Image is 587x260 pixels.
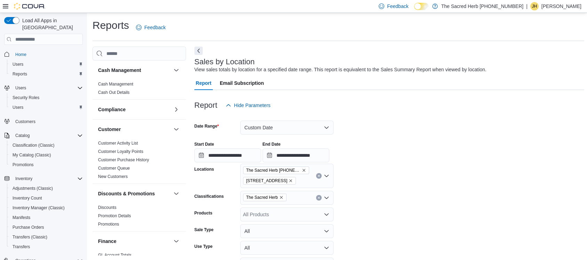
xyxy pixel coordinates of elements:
span: JH [532,2,537,10]
button: Customer [172,125,180,133]
span: Purchase Orders [13,225,44,230]
span: Users [13,84,83,92]
span: Inventory [15,176,32,181]
button: Catalog [1,131,86,140]
h3: Cash Management [98,67,141,74]
button: Cash Management [172,66,180,74]
a: Customer Loyalty Points [98,149,143,154]
a: Reports [10,70,30,78]
button: Classification (Classic) [7,140,86,150]
h1: Reports [93,18,129,32]
button: My Catalog (Classic) [7,150,86,160]
button: Promotions [7,160,86,170]
button: Open list of options [324,212,329,217]
a: Inventory Manager (Classic) [10,204,67,212]
a: Users [10,103,26,112]
button: Inventory [13,174,35,183]
h3: Customer [98,126,121,133]
div: View sales totals by location for a specified date range. This report is equivalent to the Sales ... [194,66,487,73]
button: Clear input [316,195,322,201]
label: End Date [263,141,281,147]
span: Cash Management [98,81,133,87]
a: Cash Management [98,82,133,87]
button: Customers [1,116,86,127]
span: Catalog [13,131,83,140]
span: Classification (Classic) [10,141,83,149]
button: Open list of options [324,173,329,179]
button: Discounts & Promotions [172,189,180,198]
a: Home [13,50,29,59]
button: All [240,224,333,238]
button: Inventory [1,174,86,184]
span: Inventory Manager (Classic) [10,204,83,212]
span: Inventory Manager (Classic) [13,205,65,211]
button: Cash Management [98,67,171,74]
input: Press the down key to open a popover containing a calendar. [194,148,261,162]
a: GL Account Totals [98,253,131,258]
a: Promotions [10,161,37,169]
span: Inventory [13,174,83,183]
span: Transfers (Classic) [10,233,83,241]
span: Promotions [13,162,34,168]
label: Classifications [194,194,224,199]
span: Email Subscription [220,76,264,90]
label: Locations [194,166,214,172]
button: Users [1,83,86,93]
span: My Catalog (Classic) [10,151,83,159]
button: Users [13,84,29,92]
button: Catalog [13,131,32,140]
button: Users [7,103,86,112]
a: Customer Activity List [98,141,138,146]
span: Customer Queue [98,165,130,171]
span: Adjustments (Classic) [13,186,53,191]
a: Inventory Count [10,194,45,202]
span: Transfers (Classic) [13,234,47,240]
button: Finance [172,237,180,245]
h3: Discounts & Promotions [98,190,155,197]
span: Customer Purchase History [98,157,149,163]
button: Customer [98,126,171,133]
span: Security Roles [13,95,39,100]
a: Customer Purchase History [98,157,149,162]
span: Discounts [98,205,116,210]
button: Remove The Sacred Herb from selection in this group [279,195,283,200]
span: Transfers [10,243,83,251]
a: Manifests [10,213,33,222]
span: Purchase Orders [10,223,83,231]
span: Report [196,76,211,90]
button: Transfers [7,242,86,252]
span: The Sacred Herb [243,194,287,201]
button: Open list of options [324,195,329,201]
button: Compliance [98,106,171,113]
span: My Catalog (Classic) [13,152,51,158]
span: Promotions [98,221,119,227]
span: Customers [15,119,35,124]
span: [STREET_ADDRESS] [246,177,288,184]
span: Transfers [13,244,30,250]
span: GL Account Totals [98,252,131,258]
p: The Sacred Herb [PHONE_NUMBER] [441,2,524,10]
h3: Finance [98,238,116,245]
button: Clear input [316,173,322,179]
h3: Compliance [98,106,126,113]
button: Transfers (Classic) [7,232,86,242]
div: Jessika Highton [530,2,539,10]
span: Users [15,85,26,91]
span: Customer Activity List [98,140,138,146]
img: Cova [14,3,45,10]
span: Promotion Details [98,213,131,219]
span: Users [13,62,23,67]
button: Remove 14920 W. Route 66 from selection in this group [289,179,293,183]
button: Hide Parameters [223,98,273,112]
a: Promotion Details [98,213,131,218]
h3: Sales by Location [194,58,255,66]
span: The Sacred Herb [PHONE_NUMBER] [246,167,300,174]
p: [PERSON_NAME] [541,2,581,10]
span: Feedback [387,3,408,10]
button: All [240,241,333,255]
span: Home [13,50,83,58]
span: Hide Parameters [234,102,271,109]
a: New Customers [98,174,128,179]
